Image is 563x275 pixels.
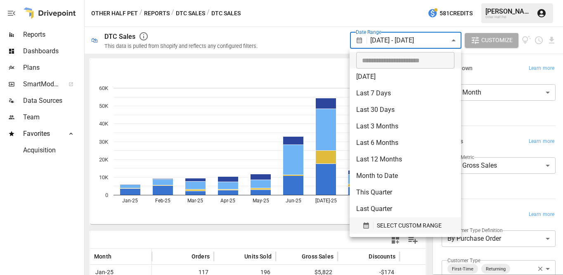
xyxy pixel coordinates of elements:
li: Last 12 Months [350,151,461,168]
span: SELECT CUSTOM RANGE [377,220,442,231]
li: Last 3 Months [350,118,461,135]
li: Month to Date [350,168,461,184]
button: SELECT CUSTOM RANGE [356,217,454,234]
li: [DATE] [350,69,461,85]
li: This Quarter [350,184,461,201]
li: Last 30 Days [350,102,461,118]
li: Last 7 Days [350,85,461,102]
li: Last 6 Months [350,135,461,151]
li: Last Quarter [350,201,461,217]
